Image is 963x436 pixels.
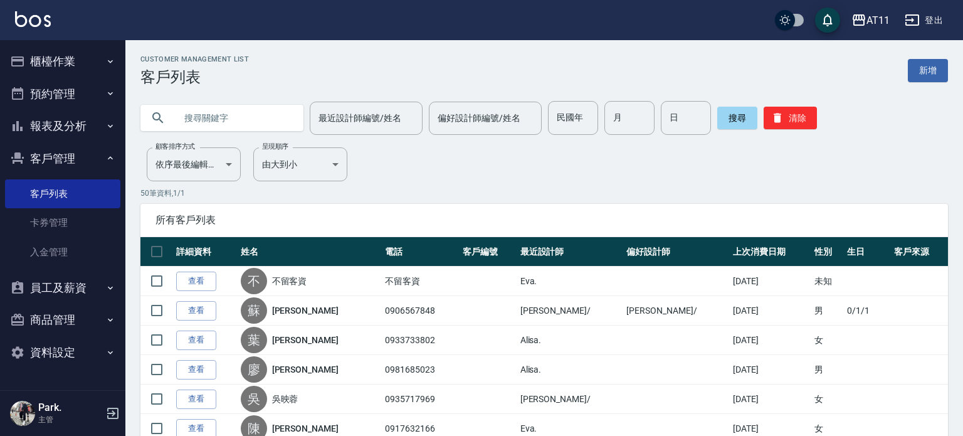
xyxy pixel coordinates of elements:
[5,208,120,237] a: 卡券管理
[5,110,120,142] button: 報表及分析
[382,355,460,385] td: 0981685023
[844,296,890,326] td: 0/1/1
[730,296,811,326] td: [DATE]
[382,267,460,296] td: 不留客資
[241,327,267,353] div: 葉
[517,267,624,296] td: Eva.
[811,326,845,355] td: 女
[844,237,890,267] th: 生日
[866,13,890,28] div: AT11
[241,356,267,383] div: 廖
[176,360,216,380] a: 查看
[176,331,216,350] a: 查看
[517,237,624,267] th: 最近設計師
[155,142,195,151] label: 顧客排序方式
[176,101,293,135] input: 搜尋關鍵字
[517,326,624,355] td: Alisa.
[176,390,216,409] a: 查看
[811,355,845,385] td: 男
[811,267,845,296] td: 未知
[891,237,948,267] th: 客戶來源
[460,237,517,267] th: 客戶編號
[241,386,267,412] div: 吳
[5,272,120,304] button: 員工及薪資
[15,11,51,27] img: Logo
[811,296,845,326] td: 男
[623,296,730,326] td: [PERSON_NAME]/
[272,275,307,287] a: 不留客資
[811,385,845,414] td: 女
[382,326,460,355] td: 0933733802
[176,272,216,291] a: 查看
[140,55,249,63] h2: Customer Management List
[5,238,120,267] a: 入金管理
[730,355,811,385] td: [DATE]
[623,237,730,267] th: 偏好設計師
[382,296,460,326] td: 0906567848
[382,237,460,267] th: 電話
[517,385,624,414] td: [PERSON_NAME]/
[730,267,811,296] td: [DATE]
[5,142,120,175] button: 客戶管理
[900,9,948,32] button: 登出
[140,188,948,199] p: 50 筆資料, 1 / 1
[272,304,339,317] a: [PERSON_NAME]
[10,401,35,426] img: Person
[272,422,339,435] a: [PERSON_NAME]
[38,401,102,414] h5: Park.
[38,414,102,425] p: 主管
[5,304,120,336] button: 商品管理
[5,45,120,78] button: 櫃檯作業
[5,336,120,369] button: 資料設定
[176,301,216,321] a: 查看
[730,326,811,355] td: [DATE]
[811,237,845,267] th: 性別
[253,147,347,181] div: 由大到小
[272,334,339,346] a: [PERSON_NAME]
[5,78,120,110] button: 預約管理
[241,268,267,294] div: 不
[717,107,757,129] button: 搜尋
[382,385,460,414] td: 0935717969
[730,385,811,414] td: [DATE]
[908,59,948,82] a: 新增
[730,237,811,267] th: 上次消費日期
[147,147,241,181] div: 依序最後編輯時間
[5,179,120,208] a: 客戶列表
[846,8,895,33] button: AT11
[815,8,840,33] button: save
[155,214,933,226] span: 所有客戶列表
[238,237,382,267] th: 姓名
[241,297,267,324] div: 蘇
[764,107,817,129] button: 清除
[262,142,288,151] label: 呈現順序
[272,363,339,376] a: [PERSON_NAME]
[517,355,624,385] td: Alisa.
[517,296,624,326] td: [PERSON_NAME]/
[173,237,238,267] th: 詳細資料
[272,393,298,405] a: 吳映蓉
[140,68,249,86] h3: 客戶列表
